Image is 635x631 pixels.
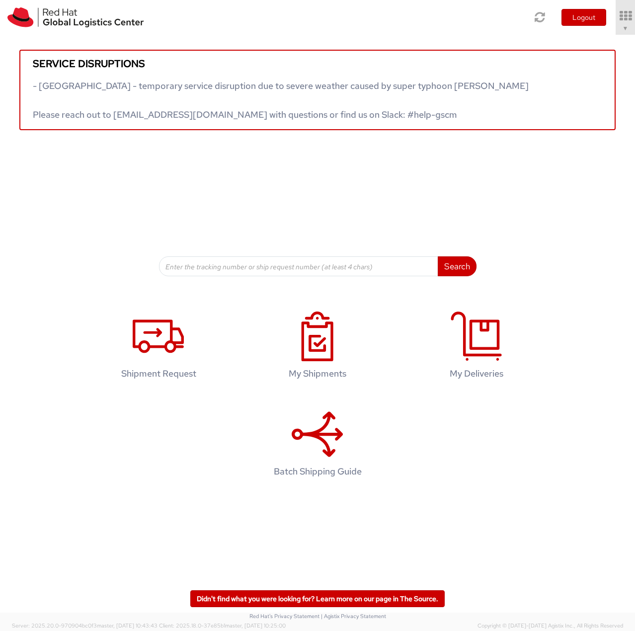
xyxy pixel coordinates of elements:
button: Search [438,256,476,276]
img: rh-logistics-00dfa346123c4ec078e1.svg [7,7,144,27]
h5: Service disruptions [33,58,602,69]
span: - [GEOGRAPHIC_DATA] - temporary service disruption due to severe weather caused by super typhoon ... [33,80,529,120]
a: My Deliveries [402,301,551,394]
span: ▼ [623,24,629,32]
span: Copyright © [DATE]-[DATE] Agistix Inc., All Rights Reserved [477,622,623,630]
a: Batch Shipping Guide [243,399,392,492]
button: Logout [561,9,606,26]
a: Red Hat's Privacy Statement [249,613,319,620]
a: Didn't find what you were looking for? Learn more on our page in The Source. [190,590,445,607]
span: master, [DATE] 10:43:43 [97,622,158,629]
h4: Batch Shipping Guide [253,467,382,476]
a: My Shipments [243,301,392,394]
a: Service disruptions - [GEOGRAPHIC_DATA] - temporary service disruption due to severe weather caus... [19,50,616,130]
span: master, [DATE] 10:25:00 [225,622,286,629]
a: Shipment Request [84,301,233,394]
input: Enter the tracking number or ship request number (at least 4 chars) [159,256,438,276]
h4: My Deliveries [412,369,541,379]
span: Client: 2025.18.0-37e85b1 [159,622,286,629]
h4: My Shipments [253,369,382,379]
a: | Agistix Privacy Statement [321,613,386,620]
h4: Shipment Request [94,369,223,379]
span: Server: 2025.20.0-970904bc0f3 [12,622,158,629]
